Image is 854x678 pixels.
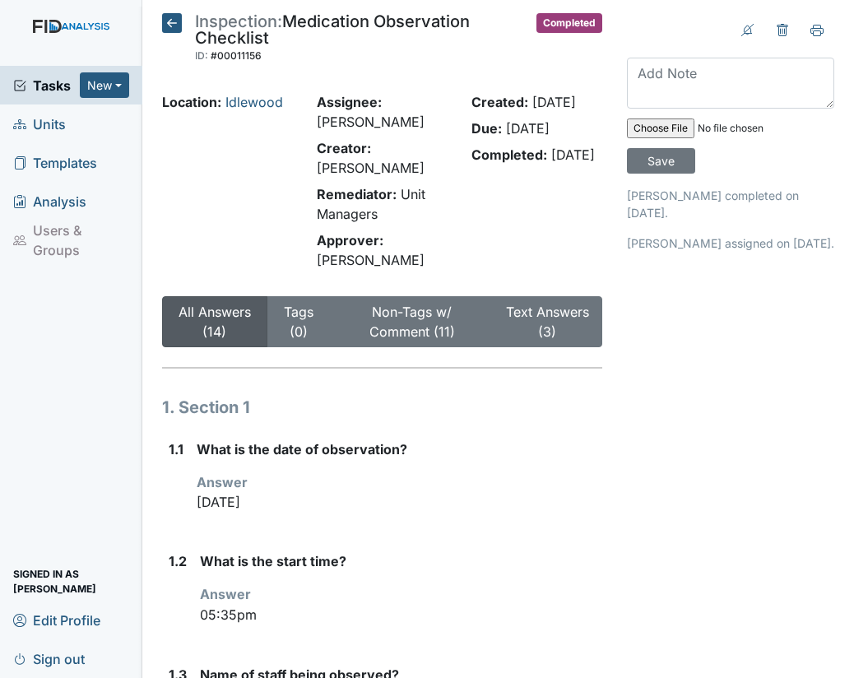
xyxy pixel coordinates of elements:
label: 1.1 [169,439,183,459]
span: Templates [13,150,97,175]
span: [PERSON_NAME] [317,114,425,130]
a: Tags (0) [284,304,313,340]
span: #00011156 [211,49,262,62]
p: [DATE] [197,492,602,512]
label: 1.2 [169,551,187,571]
strong: Completed: [471,146,547,163]
span: [DATE] [532,94,576,110]
label: What is the date of observation? [197,439,407,459]
span: [PERSON_NAME] [317,252,425,268]
h1: 1. Section 1 [162,395,602,420]
strong: Approver: [317,232,383,248]
a: Non-Tags w/ Comment (11) [369,304,455,340]
span: Units [13,111,66,137]
a: Idlewood [225,94,283,110]
div: Medication Observation Checklist [195,13,523,66]
span: [DATE] [551,146,595,163]
span: [PERSON_NAME] [317,160,425,176]
button: Text Answers (3) [493,296,602,347]
span: Completed [536,13,602,33]
strong: Created: [471,94,528,110]
p: [PERSON_NAME] completed on [DATE]. [627,187,834,221]
button: Non-Tags w/ Comment (11) [331,296,494,347]
button: New [80,72,129,98]
strong: Remediator: [317,186,397,202]
a: Text Answers (3) [506,304,589,340]
button: Tags (0) [267,296,332,347]
span: ID: [195,49,208,62]
span: [DATE] [506,120,550,137]
strong: Creator: [317,140,371,156]
span: Analysis [13,188,86,214]
span: Signed in as [PERSON_NAME] [13,569,129,594]
p: [PERSON_NAME] assigned on [DATE]. [627,235,834,252]
span: Edit Profile [13,607,100,633]
span: Inspection: [195,12,282,31]
label: What is the start time? [200,551,346,571]
strong: Location: [162,94,221,110]
strong: Due: [471,120,502,137]
strong: Answer [200,586,251,602]
a: Tasks [13,76,80,95]
strong: Answer [197,474,248,490]
input: Save [627,148,695,174]
strong: Assignee: [317,94,382,110]
span: Sign out [13,646,85,671]
button: All Answers (14) [162,296,267,347]
a: All Answers (14) [179,304,251,340]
